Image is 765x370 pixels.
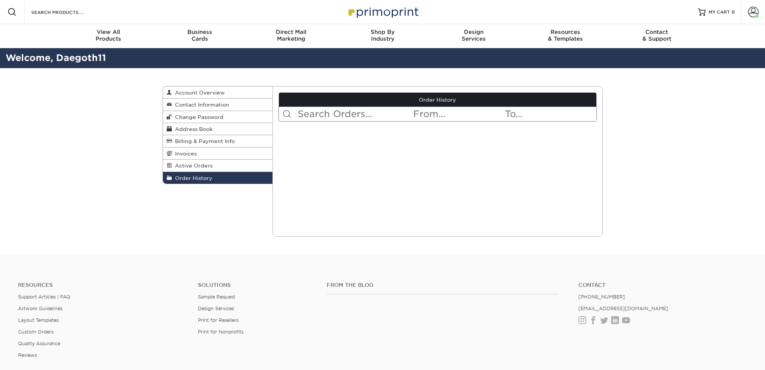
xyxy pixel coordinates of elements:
[163,135,273,147] a: Billing & Payment Info
[18,317,59,323] a: Layout Templates
[172,138,235,144] span: Billing & Payment Info
[578,306,668,311] a: [EMAIL_ADDRESS][DOMAIN_NAME]
[520,29,611,35] span: Resources
[172,114,224,120] span: Change Password
[428,29,520,35] span: Design
[163,99,273,111] a: Contact Information
[337,29,428,35] span: Shop By
[163,160,273,172] a: Active Orders
[279,93,596,107] a: Order History
[172,126,213,132] span: Address Book
[412,107,504,121] input: From...
[578,294,625,300] a: [PHONE_NUMBER]
[18,329,53,335] a: Custom Orders
[245,29,337,35] span: Direct Mail
[337,24,428,48] a: Shop ByIndustry
[327,282,558,288] h4: From the Blog
[337,29,428,42] div: Industry
[611,24,703,48] a: Contact& Support
[154,29,245,35] span: Business
[198,317,239,323] a: Print for Resellers
[198,282,315,288] h4: Solutions
[428,24,520,48] a: DesignServices
[611,29,703,35] span: Contact
[2,347,64,367] iframe: Google Customer Reviews
[18,294,70,300] a: Support Articles | FAQ
[198,306,234,311] a: Design Services
[163,172,273,184] a: Order History
[172,163,213,169] span: Active Orders
[172,151,197,157] span: Invoices
[520,29,611,42] div: & Templates
[163,123,273,135] a: Address Book
[63,24,154,48] a: View AllProducts
[163,148,273,160] a: Invoices
[163,87,273,99] a: Account Overview
[198,294,235,300] a: Sample Request
[245,24,337,48] a: Direct MailMarketing
[172,175,212,181] span: Order History
[172,90,225,96] span: Account Overview
[30,8,104,17] input: SEARCH PRODUCTS.....
[18,306,62,311] a: Artwork Guidelines
[63,29,154,35] span: View All
[428,29,520,42] div: Services
[578,282,747,288] a: Contact
[345,4,420,20] img: Primoprint
[154,24,245,48] a: BusinessCards
[198,329,243,335] a: Print for Nonprofits
[504,107,596,121] input: To...
[520,24,611,48] a: Resources& Templates
[172,102,229,108] span: Contact Information
[732,9,735,15] span: 0
[154,29,245,42] div: Cards
[297,107,412,121] input: Search Orders...
[709,9,730,15] span: MY CART
[163,111,273,123] a: Change Password
[63,29,154,42] div: Products
[18,341,60,346] a: Quality Assurance
[245,29,337,42] div: Marketing
[18,282,187,288] h4: Resources
[611,29,703,42] div: & Support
